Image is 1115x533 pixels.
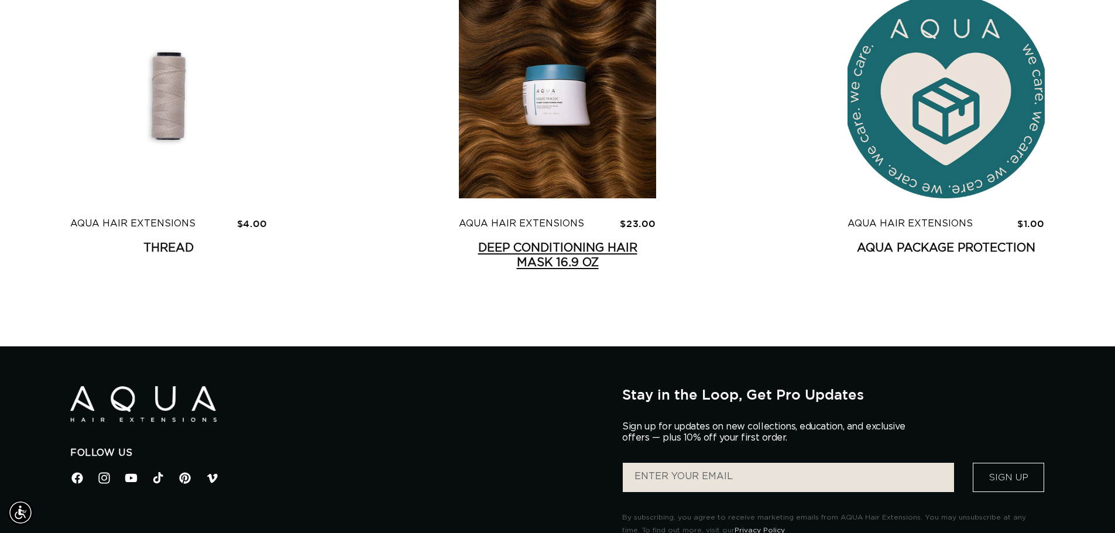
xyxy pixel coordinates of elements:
[459,241,656,270] a: Deep Conditioning Hair Mask 16.9 oz
[1056,477,1115,533] iframe: Chat Widget
[973,463,1044,492] button: Sign Up
[622,421,915,443] p: Sign up for updates on new collections, education, and exclusive offers — plus 10% off your first...
[70,241,267,256] a: Thread
[8,500,33,525] div: Accessibility Menu
[848,241,1045,256] a: AQUA Package Protection
[70,386,217,422] img: Aqua Hair Extensions
[70,447,605,459] h2: Follow Us
[623,463,954,492] input: ENTER YOUR EMAIL
[622,386,1045,403] h2: Stay in the Loop, Get Pro Updates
